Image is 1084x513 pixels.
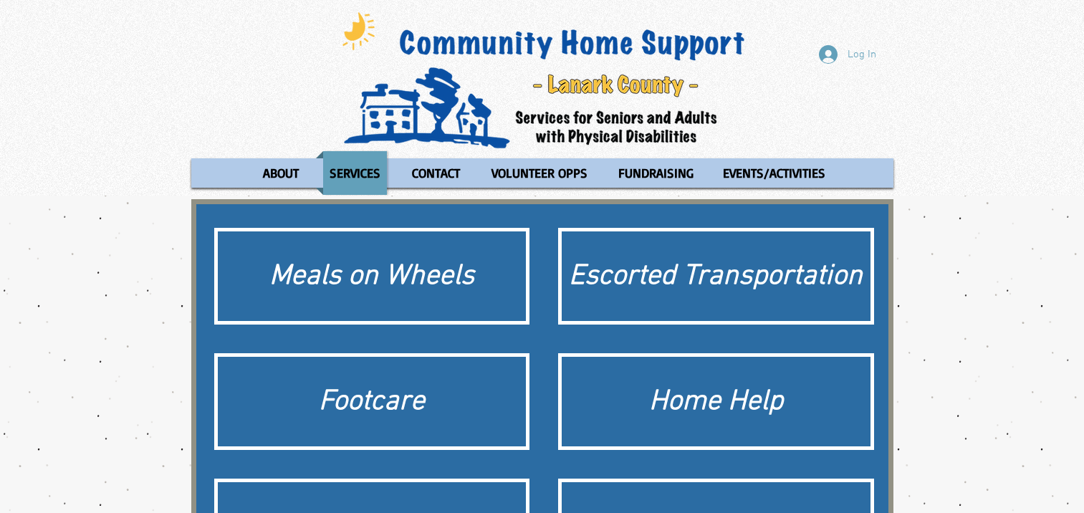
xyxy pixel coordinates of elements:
p: VOLUNTEER OPPS [485,151,594,195]
a: VOLUNTEER OPPS [478,151,601,195]
p: FUNDRAISING [612,151,700,195]
p: CONTACT [406,151,466,195]
a: EVENTS/ACTIVITIES [709,151,839,195]
a: Meals on Wheels [214,228,530,325]
div: Home Help [569,382,863,422]
span: Log In [843,47,881,62]
a: Escorted Transportation [558,228,874,325]
div: Escorted Transportation [569,256,863,297]
button: Log In [809,41,886,68]
a: SERVICES [316,151,394,195]
p: EVENTS/ACTIVITIES [716,151,832,195]
a: FUNDRAISING [605,151,706,195]
a: CONTACT [398,151,474,195]
p: SERVICES [323,151,387,195]
a: Home Help [558,353,874,450]
div: Footcare [225,382,519,422]
a: Footcare [214,353,530,450]
div: Meals on Wheels [225,256,519,297]
a: ABOUT [249,151,312,195]
p: ABOUT [256,151,305,195]
nav: Site [191,151,893,195]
